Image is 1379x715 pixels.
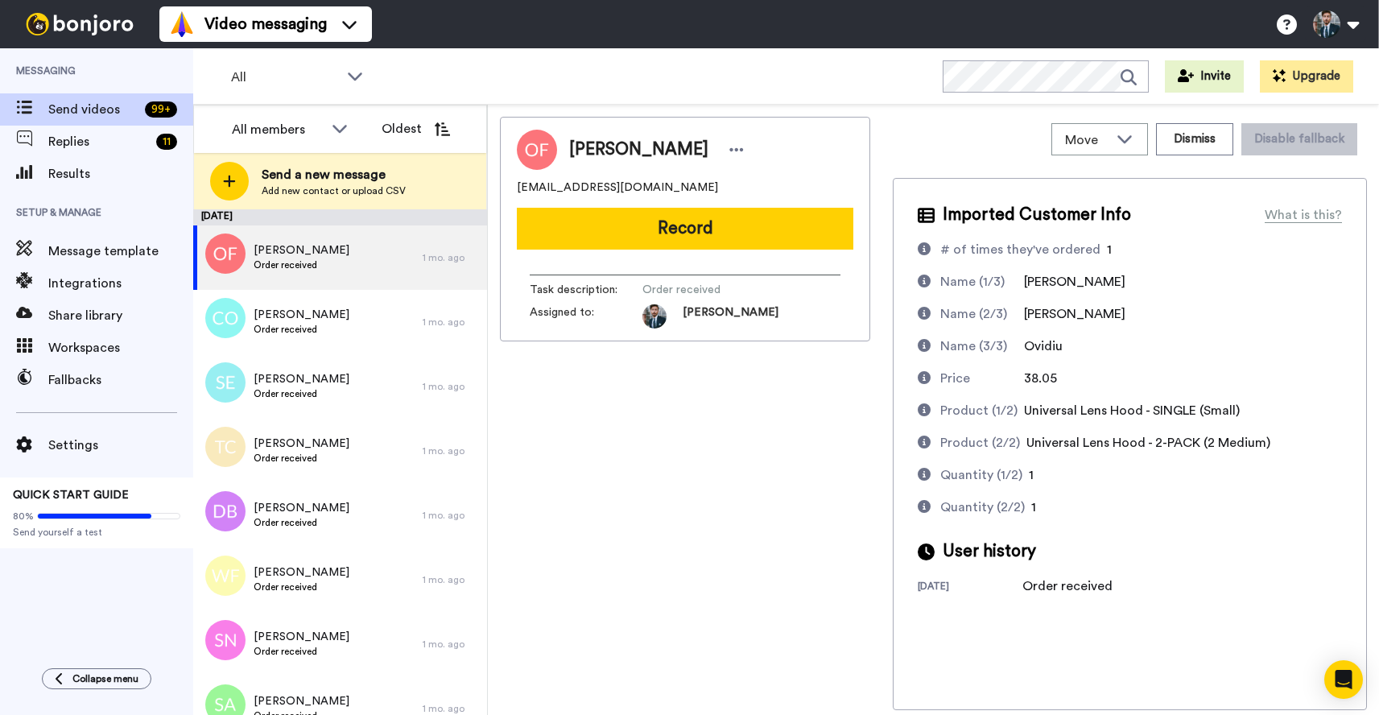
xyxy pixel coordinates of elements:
[205,556,246,596] img: wf.png
[569,138,708,162] span: [PERSON_NAME]
[1324,660,1363,699] div: Open Intercom Messenger
[1024,404,1240,417] span: Universal Lens Hood - SINGLE (Small)
[642,282,795,298] span: Order received
[1265,205,1342,225] div: What is this?
[1024,340,1063,353] span: Ovidiu
[423,638,479,651] div: 1 mo. ago
[423,316,479,329] div: 1 mo. ago
[254,645,349,658] span: Order received
[169,11,195,37] img: vm-color.svg
[232,120,324,139] div: All members
[1026,436,1270,449] span: Universal Lens Hood - 2-PACK (2 Medium)
[48,370,193,390] span: Fallbacks
[517,208,853,250] button: Record
[1156,123,1233,155] button: Dismiss
[423,509,479,522] div: 1 mo. ago
[254,371,349,387] span: [PERSON_NAME]
[254,516,349,529] span: Order received
[1024,308,1125,320] span: [PERSON_NAME]
[1241,123,1357,155] button: Disable fallback
[205,491,246,531] img: db.png
[423,573,479,586] div: 1 mo. ago
[205,620,246,660] img: sn.png
[254,693,349,709] span: [PERSON_NAME]
[517,130,557,170] img: Image of Ovidiu-Viorel Fabian
[940,240,1100,259] div: # of times they've ordered
[48,164,193,184] span: Results
[48,338,193,357] span: Workspaces
[370,113,462,145] button: Oldest
[1022,577,1113,596] div: Order received
[48,274,193,293] span: Integrations
[262,165,406,184] span: Send a new message
[156,134,177,150] div: 11
[1165,60,1244,93] button: Invite
[940,369,970,388] div: Price
[1107,243,1112,256] span: 1
[48,132,150,151] span: Replies
[204,13,327,35] span: Video messaging
[1024,372,1057,385] span: 38.05
[205,362,246,403] img: se.png
[254,387,349,400] span: Order received
[231,68,339,87] span: All
[72,672,138,685] span: Collapse menu
[254,436,349,452] span: [PERSON_NAME]
[940,272,1005,291] div: Name (1/3)
[254,307,349,323] span: [PERSON_NAME]
[48,242,193,261] span: Message template
[205,234,246,274] img: of.png
[423,444,479,457] div: 1 mo. ago
[254,452,349,465] span: Order received
[13,490,129,501] span: QUICK START GUIDE
[940,433,1020,453] div: Product (2/2)
[1260,60,1353,93] button: Upgrade
[13,510,34,523] span: 80%
[48,100,138,119] span: Send videos
[254,629,349,645] span: [PERSON_NAME]
[254,581,349,593] span: Order received
[1031,501,1036,514] span: 1
[205,427,246,467] img: tc.png
[205,298,246,338] img: co.png
[940,401,1018,420] div: Product (1/2)
[254,323,349,336] span: Order received
[1024,275,1125,288] span: [PERSON_NAME]
[423,251,479,264] div: 1 mo. ago
[254,500,349,516] span: [PERSON_NAME]
[254,564,349,581] span: [PERSON_NAME]
[42,668,151,689] button: Collapse menu
[642,304,667,329] img: 0bc0b199-f3ec-4da4-aa9d-1e3a57af1faa-1682173355.jpg
[940,337,1007,356] div: Name (3/3)
[48,436,193,455] span: Settings
[530,304,642,329] span: Assigned to:
[423,380,479,393] div: 1 mo. ago
[940,304,1007,324] div: Name (2/3)
[517,180,718,196] span: [EMAIL_ADDRESS][DOMAIN_NAME]
[940,498,1025,517] div: Quantity (2/2)
[254,258,349,271] span: Order received
[423,702,479,715] div: 1 mo. ago
[254,242,349,258] span: [PERSON_NAME]
[145,101,177,118] div: 99 +
[13,526,180,539] span: Send yourself a test
[262,184,406,197] span: Add new contact or upload CSV
[530,282,642,298] span: Task description :
[48,306,193,325] span: Share library
[943,539,1036,564] span: User history
[940,465,1022,485] div: Quantity (1/2)
[943,203,1131,227] span: Imported Customer Info
[193,209,487,225] div: [DATE]
[1029,469,1034,481] span: 1
[918,580,1022,596] div: [DATE]
[683,304,778,329] span: [PERSON_NAME]
[1065,130,1109,150] span: Move
[19,13,140,35] img: bj-logo-header-white.svg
